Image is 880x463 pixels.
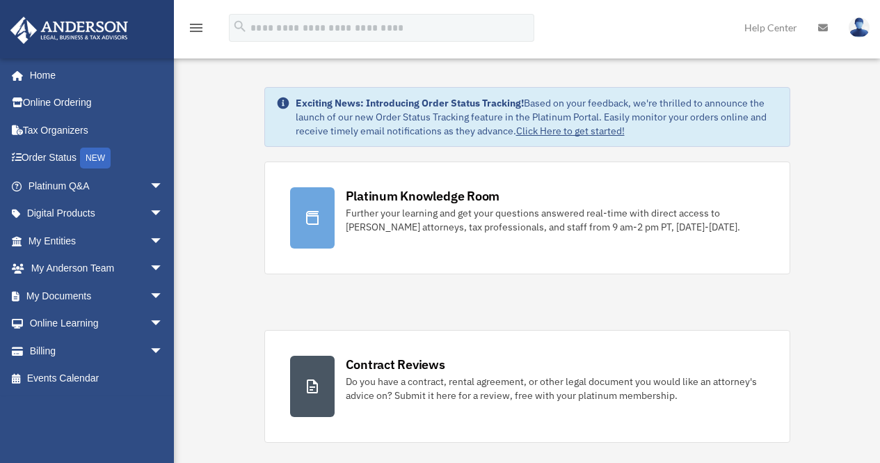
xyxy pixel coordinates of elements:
[150,282,177,311] span: arrow_drop_down
[150,337,177,366] span: arrow_drop_down
[6,17,132,44] img: Anderson Advisors Platinum Portal
[10,61,177,89] a: Home
[849,17,870,38] img: User Pic
[10,200,184,228] a: Digital Productsarrow_drop_down
[346,356,445,373] div: Contract Reviews
[264,330,790,443] a: Contract Reviews Do you have a contract, rental agreement, or other legal document you would like...
[10,116,184,144] a: Tax Organizers
[346,375,765,402] div: Do you have a contract, rental agreement, or other legal document you would like an attorney's ad...
[10,144,184,173] a: Order StatusNEW
[10,172,184,200] a: Platinum Q&Aarrow_drop_down
[10,310,184,338] a: Online Learningarrow_drop_down
[516,125,625,137] a: Click Here to get started!
[150,227,177,256] span: arrow_drop_down
[10,337,184,365] a: Billingarrow_drop_down
[346,206,765,234] div: Further your learning and get your questions answered real-time with direct access to [PERSON_NAM...
[188,24,205,36] a: menu
[10,255,184,283] a: My Anderson Teamarrow_drop_down
[10,282,184,310] a: My Documentsarrow_drop_down
[346,187,500,205] div: Platinum Knowledge Room
[150,172,177,201] span: arrow_drop_down
[10,227,184,255] a: My Entitiesarrow_drop_down
[80,148,111,168] div: NEW
[150,200,177,228] span: arrow_drop_down
[232,19,248,34] i: search
[150,310,177,338] span: arrow_drop_down
[296,97,524,109] strong: Exciting News: Introducing Order Status Tracking!
[150,255,177,283] span: arrow_drop_down
[10,89,184,117] a: Online Ordering
[264,162,790,274] a: Platinum Knowledge Room Further your learning and get your questions answered real-time with dire...
[296,96,778,138] div: Based on your feedback, we're thrilled to announce the launch of our new Order Status Tracking fe...
[10,365,184,393] a: Events Calendar
[188,19,205,36] i: menu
